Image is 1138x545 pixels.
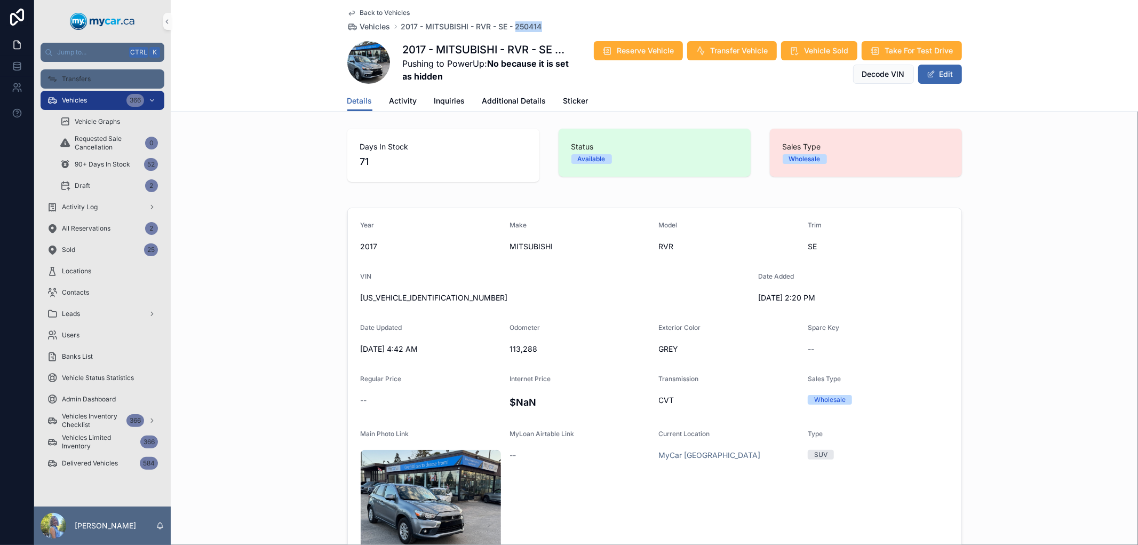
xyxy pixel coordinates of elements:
span: MyLoan Airtable Link [510,430,574,438]
span: Vehicle Graphs [75,117,120,126]
span: Contacts [62,288,89,297]
div: 25 [144,243,158,256]
div: 366 [126,414,144,427]
span: Sold [62,246,75,254]
span: Transfers [62,75,91,83]
div: Wholesale [789,154,821,164]
span: Delivered Vehicles [62,459,118,468]
span: -- [510,450,516,461]
a: Vehicles Limited Inventory366 [41,432,164,452]
span: Current Location [659,430,710,438]
a: Back to Vehicles [347,9,410,17]
a: Delivered Vehicles584 [41,454,164,473]
a: Transfers [41,69,164,89]
span: Leads [62,310,80,318]
a: Sold25 [41,240,164,259]
a: Banks List [41,347,164,366]
h4: $NaN [510,395,650,409]
span: Spare Key [808,323,839,331]
span: [US_VEHICLE_IDENTIFICATION_NUMBER] [361,293,750,303]
div: 366 [126,94,144,107]
div: 366 [140,436,158,448]
span: Transmission [659,375,699,383]
span: Odometer [510,323,540,331]
a: Vehicles [347,21,391,32]
a: Activity Log [41,198,164,217]
span: Vehicles Inventory Checklist [62,412,122,429]
span: Type [808,430,823,438]
span: [DATE] 4:42 AM [361,344,502,354]
span: Transfer Vehicle [711,45,768,56]
span: Reserve Vehicle [617,45,674,56]
button: Vehicle Sold [781,41,857,60]
span: Vehicles [360,21,391,32]
span: -- [808,344,814,354]
span: SE [808,241,949,252]
span: Date Added [758,272,794,280]
span: Year [361,221,375,229]
a: Details [347,91,372,112]
a: Vehicles366 [41,91,164,110]
span: Sales Type [808,375,841,383]
a: Activity [389,91,417,113]
span: Draft [75,181,90,190]
span: GREY [659,344,799,354]
a: Admin Dashboard [41,390,164,409]
a: Draft2 [53,176,164,195]
div: 584 [140,457,158,470]
span: Sticker [563,96,588,106]
span: Back to Vehicles [360,9,410,17]
span: MITSUBISHI [510,241,650,252]
div: 52 [144,158,158,171]
span: Vehicles [62,96,87,105]
span: Days In Stock [360,141,527,152]
span: Date Updated [361,323,402,331]
span: Activity [389,96,417,106]
a: 2017 - MITSUBISHI - RVR - SE - 250414 [401,21,542,32]
span: Decode VIN [862,69,905,80]
button: Reserve Vehicle [594,41,683,60]
a: Leads [41,304,164,323]
a: Locations [41,262,164,281]
div: 0 [145,137,158,149]
span: Pushing to PowerUp: [403,57,570,83]
span: Status [571,141,738,152]
div: 2 [145,179,158,192]
div: 2 [145,222,158,235]
button: Decode VIN [853,65,914,84]
span: Inquiries [434,96,465,106]
span: Vehicles Limited Inventory [62,433,136,451]
span: Requested Sale Cancellation [75,135,141,152]
a: Additional Details [482,91,546,113]
span: Model [659,221,678,229]
span: K [150,48,159,57]
a: Sticker [563,91,588,113]
span: Banks List [62,352,93,361]
span: Vehicle Sold [805,45,849,56]
a: 90+ Days In Stock52 [53,155,164,174]
a: Users [41,326,164,345]
span: 90+ Days In Stock [75,160,130,169]
span: All Reservations [62,224,110,233]
div: Wholesale [814,395,846,405]
button: Take For Test Drive [862,41,962,60]
span: 71 [360,154,527,169]
span: [DATE] 2:20 PM [758,293,899,303]
button: Jump to...CtrlK [41,43,164,62]
a: Requested Sale Cancellation0 [53,133,164,153]
span: Admin Dashboard [62,395,116,404]
div: Available [578,154,606,164]
a: Vehicle Status Statistics [41,368,164,388]
button: Edit [918,65,962,84]
div: SUV [814,450,827,460]
span: VIN [361,272,372,280]
img: App logo [70,13,135,30]
a: MyCar [GEOGRAPHIC_DATA] [659,450,761,461]
span: Details [347,96,372,106]
span: Vehicle Status Statistics [62,374,134,382]
span: Internet Price [510,375,551,383]
span: Sales Type [783,141,949,152]
span: Jump to... [57,48,125,57]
